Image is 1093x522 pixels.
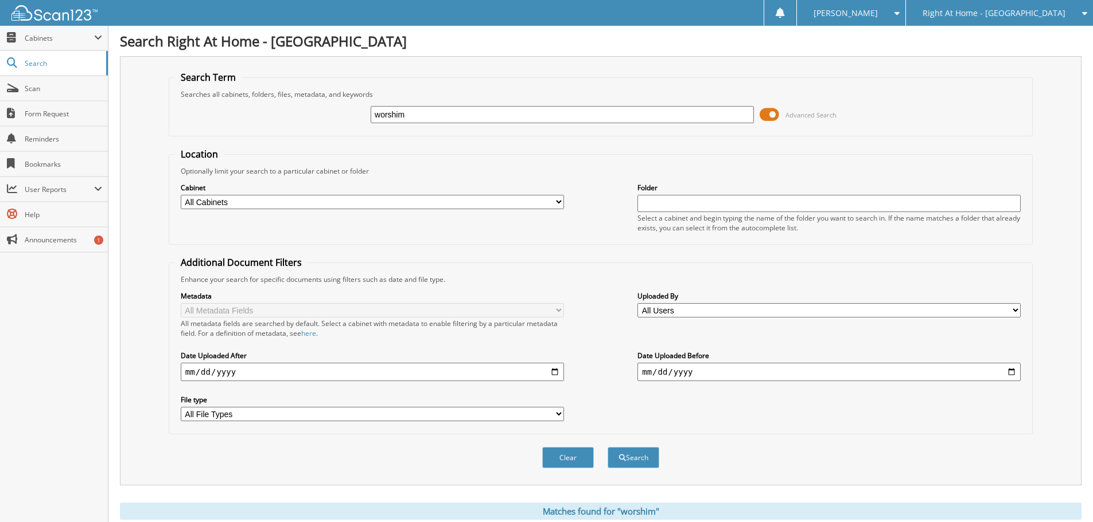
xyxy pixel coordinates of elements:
[25,109,102,119] span: Form Request
[637,291,1021,301] label: Uploaded By
[25,84,102,93] span: Scan
[637,351,1021,360] label: Date Uploaded Before
[637,363,1021,381] input: end
[175,166,1026,176] div: Optionally limit your search to a particular cabinet or folder
[637,183,1021,193] label: Folder
[94,236,103,245] div: 1
[181,363,564,381] input: start
[120,503,1082,520] div: Matches found for "worshim"
[814,10,878,17] span: [PERSON_NAME]
[25,134,102,144] span: Reminders
[608,447,659,468] button: Search
[923,10,1065,17] span: Right At Home - [GEOGRAPHIC_DATA]
[25,58,100,68] span: Search
[637,213,1021,233] div: Select a cabinet and begin typing the name of the folder you want to search in. If the name match...
[542,447,594,468] button: Clear
[11,5,98,21] img: scan123-logo-white.svg
[120,32,1082,50] h1: Search Right At Home - [GEOGRAPHIC_DATA]
[181,351,564,360] label: Date Uploaded After
[25,159,102,169] span: Bookmarks
[175,148,224,160] legend: Location
[175,256,308,269] legend: Additional Document Filters
[175,89,1026,99] div: Searches all cabinets, folders, files, metadata, and keywords
[181,395,564,405] label: File type
[25,33,94,43] span: Cabinets
[25,235,102,245] span: Announcements
[301,328,316,338] a: here
[181,183,564,193] label: Cabinet
[25,185,94,194] span: User Reports
[181,319,564,338] div: All metadata fields are searched by default. Select a cabinet with metadata to enable filtering b...
[785,111,837,119] span: Advanced Search
[25,210,102,219] span: Help
[181,291,564,301] label: Metadata
[175,274,1026,284] div: Enhance your search for specific documents using filters such as date and file type.
[175,71,242,84] legend: Search Term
